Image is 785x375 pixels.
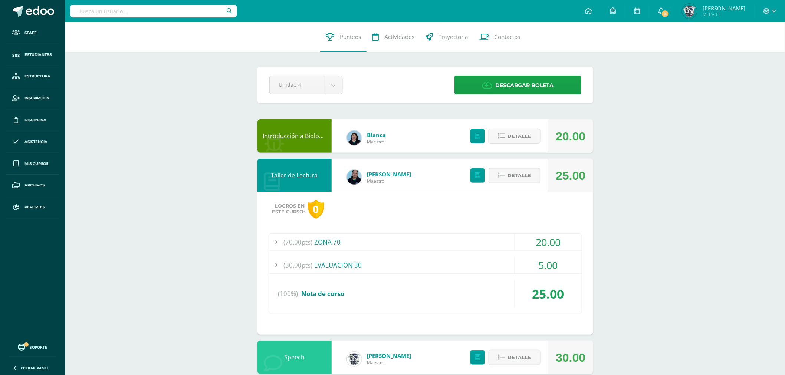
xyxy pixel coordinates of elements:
[6,44,59,66] a: Estudiantes
[495,76,554,94] span: Descargar boleta
[703,4,745,12] span: [PERSON_NAME]
[24,52,52,58] span: Estudiantes
[24,161,48,167] span: Mis cursos
[508,169,531,182] span: Detalle
[439,33,468,41] span: Trayectoria
[270,76,342,94] a: Unidad 4
[367,139,386,145] span: Maestro
[6,175,59,196] a: Archivos
[556,159,585,192] div: 25.00
[6,153,59,175] a: Mis cursos
[420,22,474,52] a: Trayectoria
[6,109,59,131] a: Disciplina
[347,352,362,366] img: cf0f0e80ae19a2adee6cb261b32f5f36.png
[494,33,520,41] span: Contactos
[556,120,585,153] div: 20.00
[367,170,411,178] a: [PERSON_NAME]
[269,234,582,250] div: ZONA 70
[454,76,581,94] a: Descargar boleta
[302,289,345,298] span: Nota de curso
[21,365,49,371] span: Cerrar panel
[24,117,46,123] span: Disciplina
[24,30,36,36] span: Staff
[508,351,531,364] span: Detalle
[272,203,305,215] span: Logros en este curso:
[24,139,47,145] span: Asistencia
[6,131,59,153] a: Asistencia
[24,95,49,101] span: Inscripción
[320,22,367,52] a: Punteos
[269,257,582,273] div: EVALUACIÓN 30
[30,345,47,350] span: Soporte
[347,130,362,145] img: 6df1b4a1ab8e0111982930b53d21c0fa.png
[489,350,541,365] button: Detalle
[284,353,305,361] a: Speech
[515,234,582,250] div: 20.00
[367,131,386,139] a: Blanca
[284,234,313,250] span: (70.00pts)
[367,178,411,184] span: Maestro
[278,280,298,308] span: (100%)
[279,76,315,93] span: Unidad 4
[384,33,414,41] span: Actividades
[682,4,697,19] img: d5c8d16448259731d9230e5ecd375886.png
[257,159,332,192] div: Taller de Lectura
[24,73,50,79] span: Estructura
[6,196,59,218] a: Reportes
[340,33,361,41] span: Punteos
[257,341,332,374] div: Speech
[308,200,324,219] div: 0
[24,182,45,188] span: Archivos
[6,22,59,44] a: Staff
[489,168,541,183] button: Detalle
[367,359,411,366] span: Maestro
[474,22,526,52] a: Contactos
[24,204,45,210] span: Reportes
[489,129,541,144] button: Detalle
[515,257,582,273] div: 5.00
[70,5,237,17] input: Busca un usuario...
[263,132,328,140] a: Introducción a Biología
[367,22,420,52] a: Actividades
[703,11,745,17] span: Mi Perfil
[9,342,56,352] a: Soporte
[515,280,582,308] div: 25.00
[6,87,59,109] a: Inscripción
[367,352,411,359] a: [PERSON_NAME]
[661,10,669,18] span: 2
[347,170,362,185] img: 9587b11a6988a136ca9b298a8eab0d3f.png
[271,171,318,179] a: Taller de Lectura
[284,257,313,273] span: (30.00pts)
[6,66,59,88] a: Estructura
[257,119,332,153] div: Introducción a Biología
[508,129,531,143] span: Detalle
[556,341,585,374] div: 30.00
